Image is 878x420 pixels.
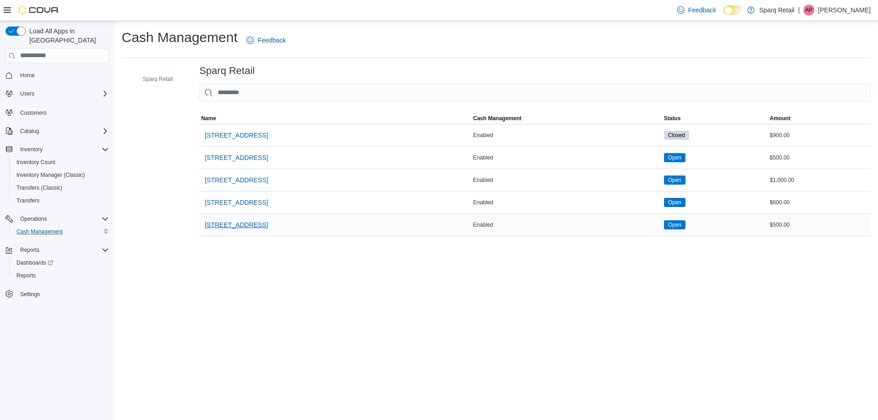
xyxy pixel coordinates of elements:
span: Open [664,220,685,229]
span: Transfers (Classic) [13,182,109,193]
a: Settings [16,289,43,300]
button: Customers [2,106,112,119]
input: This is a search bar. As you type, the results lower in the page will automatically filter. [199,84,871,102]
button: Catalog [2,125,112,138]
span: Inventory [16,144,109,155]
a: Dashboards [9,256,112,269]
a: Transfers [13,195,43,206]
div: $1,000.00 [768,175,871,186]
span: Inventory Count [13,157,109,168]
a: Dashboards [13,257,57,268]
span: [STREET_ADDRESS] [205,175,268,185]
span: Cash Management [13,226,109,237]
button: Transfers (Classic) [9,181,112,194]
span: Open [664,175,685,185]
button: Amount [768,113,871,124]
a: Cash Management [13,226,66,237]
button: [STREET_ADDRESS] [201,171,272,189]
button: Cash Management [9,225,112,238]
button: Cash Management [471,113,662,124]
span: Inventory Count [16,159,55,166]
span: Cash Management [16,228,63,235]
p: Sparq Retail [759,5,794,16]
span: Closed [664,131,689,140]
h3: Sparq Retail [199,65,255,76]
button: Reports [2,244,112,256]
a: Transfers (Classic) [13,182,66,193]
button: Status [662,113,768,124]
button: Users [16,88,38,99]
button: Sparq Retail [130,74,177,85]
span: Sparq Retail [143,75,173,83]
span: Home [16,69,109,81]
span: Operations [20,215,47,223]
a: Feedback [674,1,720,19]
div: Enabled [471,197,662,208]
span: Reports [20,246,39,254]
button: Inventory [2,143,112,156]
span: [STREET_ADDRESS] [205,198,268,207]
span: Users [16,88,109,99]
span: Catalog [20,128,39,135]
div: $600.00 [768,197,871,208]
span: Feedback [257,36,285,45]
a: Inventory Count [13,157,59,168]
span: [STREET_ADDRESS] [205,131,268,140]
span: Reports [16,272,36,279]
button: Reports [9,269,112,282]
span: Dark Mode [723,15,724,16]
a: Feedback [243,31,289,49]
span: Open [668,198,681,207]
span: Customers [16,106,109,118]
div: $500.00 [768,152,871,163]
span: Transfers [13,195,109,206]
button: Settings [2,287,112,301]
img: Cova [18,5,59,15]
button: Inventory [16,144,46,155]
button: Name [199,113,471,124]
a: Inventory Manager (Classic) [13,170,89,181]
span: Open [668,176,681,184]
span: Open [668,154,681,162]
span: Customers [20,109,47,117]
span: Home [20,72,35,79]
span: Name [201,115,216,122]
button: [STREET_ADDRESS] [201,193,272,212]
input: Dark Mode [723,5,743,15]
span: Settings [16,288,109,300]
button: Home [2,69,112,82]
button: Catalog [16,126,43,137]
button: Operations [16,213,51,224]
h1: Cash Management [122,28,237,47]
div: Aiden Perrin [803,5,814,16]
span: Users [20,90,34,97]
button: [STREET_ADDRESS] [201,149,272,167]
span: [STREET_ADDRESS] [205,220,268,229]
span: Load All Apps in [GEOGRAPHIC_DATA] [26,27,109,45]
span: Dashboards [13,257,109,268]
span: AP [805,5,813,16]
div: $500.00 [768,219,871,230]
button: Inventory Manager (Classic) [9,169,112,181]
div: Enabled [471,152,662,163]
span: Cash Management [473,115,521,122]
span: Inventory Manager (Classic) [13,170,109,181]
a: Reports [13,270,39,281]
span: Open [664,198,685,207]
span: Feedback [688,5,716,15]
div: Enabled [471,130,662,141]
a: Home [16,70,38,81]
span: Inventory Manager (Classic) [16,171,85,179]
div: Enabled [471,219,662,230]
p: | [798,5,800,16]
span: Open [664,153,685,162]
span: Reports [13,270,109,281]
button: Users [2,87,112,100]
button: Operations [2,213,112,225]
button: Reports [16,245,43,255]
span: Closed [668,131,685,139]
p: [PERSON_NAME] [818,5,871,16]
span: [STREET_ADDRESS] [205,153,268,162]
nav: Complex example [5,65,109,324]
span: Dashboards [16,259,53,266]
